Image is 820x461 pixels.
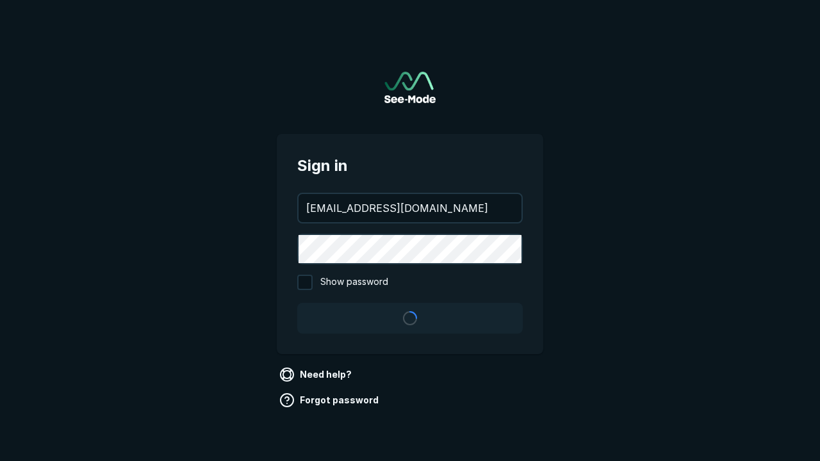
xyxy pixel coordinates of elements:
span: Show password [320,275,388,290]
a: Forgot password [277,390,384,410]
span: Sign in [297,154,523,177]
input: your@email.com [299,194,521,222]
img: See-Mode Logo [384,72,436,103]
a: Need help? [277,364,357,385]
a: Go to sign in [384,72,436,103]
